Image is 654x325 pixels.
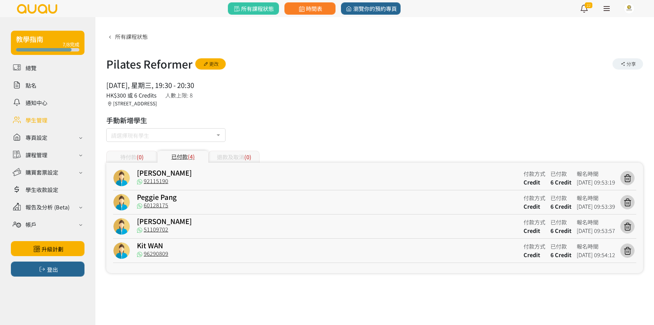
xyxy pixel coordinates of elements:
[137,240,163,250] a: Kit WAN
[106,115,225,125] h3: 手動新增學生
[577,169,615,178] div: 報名時間
[111,132,221,139] div: 請選擇現有學生
[106,91,158,99] div: HK$300 或 6 Credits
[106,56,192,72] h1: Pilates Reformer
[550,251,572,259] span: 6 Credit
[341,2,401,15] a: 瀏覽你的預約專頁
[550,194,567,202] span: 已付款
[137,249,168,257] a: 96290809
[297,4,322,13] span: 時間表
[524,169,545,178] div: 付款方式
[524,226,540,235] span: Credit
[26,133,47,142] div: 專頁設定
[577,194,615,202] div: 報名時間
[228,2,279,15] a: 所有課程狀態
[550,178,572,186] span: 6 Credit
[165,91,194,99] div: 人數上限: 8
[137,227,142,233] img: whatsapp@2x.png
[577,226,615,235] span: [DATE] 09:53:57
[524,242,545,251] div: 付款方式
[524,194,545,202] div: 付款方式
[612,58,643,70] div: 分享
[26,168,58,176] div: 購買套票設定
[524,218,545,226] div: 付款方式
[188,152,195,161] span: (4)
[577,218,615,226] div: 報名時間
[26,220,36,228] div: 帳戶
[550,242,567,250] span: 已付款
[137,225,168,233] a: 51109702
[345,4,397,13] span: 瀏覽你的預約專頁
[524,178,540,186] span: Credit
[11,241,84,256] a: 升級計劃
[577,242,615,251] div: 報名時間
[550,218,567,226] span: 已付款
[106,80,194,90] div: [DATE], 星期三, 19:30 - 20:30
[157,151,208,163] div: 已付款
[106,32,148,41] a: 所有課程狀態
[524,251,540,259] span: Credit
[11,262,84,277] button: 登出
[137,203,142,209] img: whatsapp@2x.png
[244,153,251,161] span: (0)
[550,169,567,178] span: 已付款
[233,4,274,13] span: 所有課程狀態
[550,226,572,235] span: 6 Credit
[137,179,142,184] img: whatsapp@2x.png
[16,4,58,14] img: logo.svg
[208,151,260,163] div: 退款及取消
[550,202,572,210] span: 6 Credit
[577,202,615,210] span: [DATE] 09:53:39
[26,203,69,211] div: 報告及分析 (Beta)
[137,177,168,185] a: 92115190
[137,192,177,202] a: Peggie Pang
[524,202,540,210] span: Credit
[26,151,47,159] div: 課程管理
[137,252,142,257] img: whatsapp@2x.png
[106,151,157,163] div: 待付款
[137,201,168,209] a: 60128175
[284,2,336,15] a: 時間表
[106,100,158,107] div: [STREET_ADDRESS]
[137,153,144,161] span: (0)
[137,168,192,178] a: [PERSON_NAME]
[137,216,192,226] a: [PERSON_NAME]
[577,178,615,186] span: [DATE] 09:53:19
[585,2,592,8] span: 22
[115,32,148,41] span: 所有課程狀態
[195,58,226,70] a: 更改
[577,251,615,259] span: [DATE] 09:54:12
